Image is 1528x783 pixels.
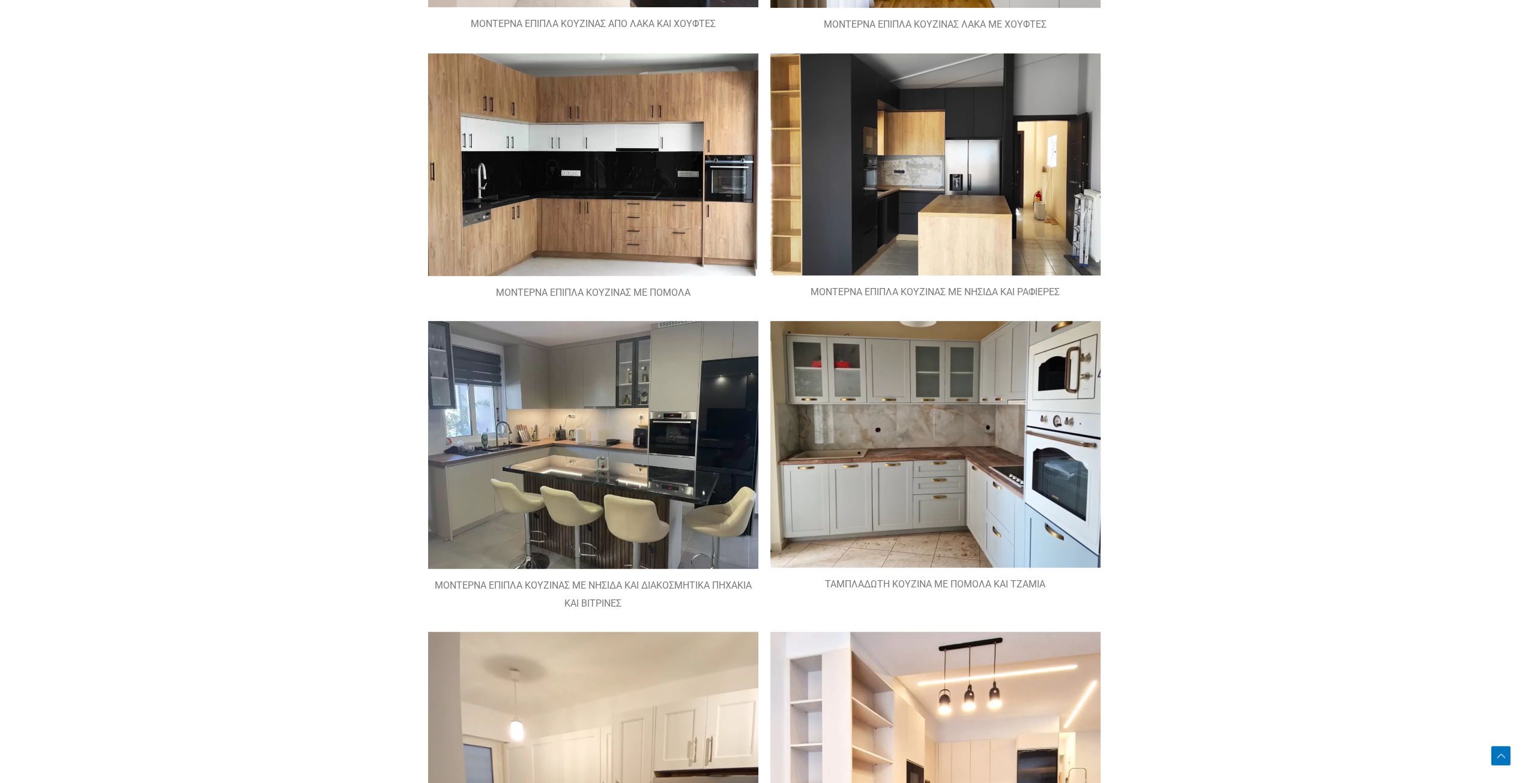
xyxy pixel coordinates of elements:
figcaption: ΜΟΝΤΕΡΝΑ ΕΠΙΠΛΑ ΚΟΥΖΙΝΑΣ ΛΑΚΑ ΜΕ ΧΟΥΦΤΕΣ [770,16,1101,34]
figcaption: ΜΟΝΤΕΡΝΑ ΕΠΙΠΛΑ ΚΟΥΖΙΝΑΣ ΜΕ ΠΟΜΟΛΑ [428,284,758,302]
figcaption: ΜΟΝΤΕΡΝΑ ΕΠΙΠΛΑ ΚΟΥΖΙΝΑΣ ΜΕ ΝΗΣΙΔΑ ΚΑΙ ΡΑΦΙΕΡΕΣ [770,283,1101,301]
figcaption: ΤΑΜΠΛΑΔΩΤΗ ΚΟΥΖΙΝΑ ΜΕ ΠΟΜΟΛΑ ΚΑΙ ΤΖΑΜΙΑ [770,575,1101,593]
figcaption: ΜΟΝΤΕΡΝΑ ΕΠΙΠΛΑ ΚΟΥΖΙΝΑΣ ΜΕ ΝΗΣΙΔΑ ΚΑΙ ΔΙΑΚΟΣΜΗΤΙΚΑ ΠΗΧΑΚΙΑ ΚΑΙ ΒΙΤΡΙΝΕΣ [428,577,758,612]
figcaption: ΜΟΝΤΕΡΝΑ ΕΠΙΠΛΑ ΚΟΥΖΙΝΑΣ ΑΠΟ ΛΑΚΑ ΚΑΙ ΧΟΥΦΤΕΣ [428,15,758,33]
